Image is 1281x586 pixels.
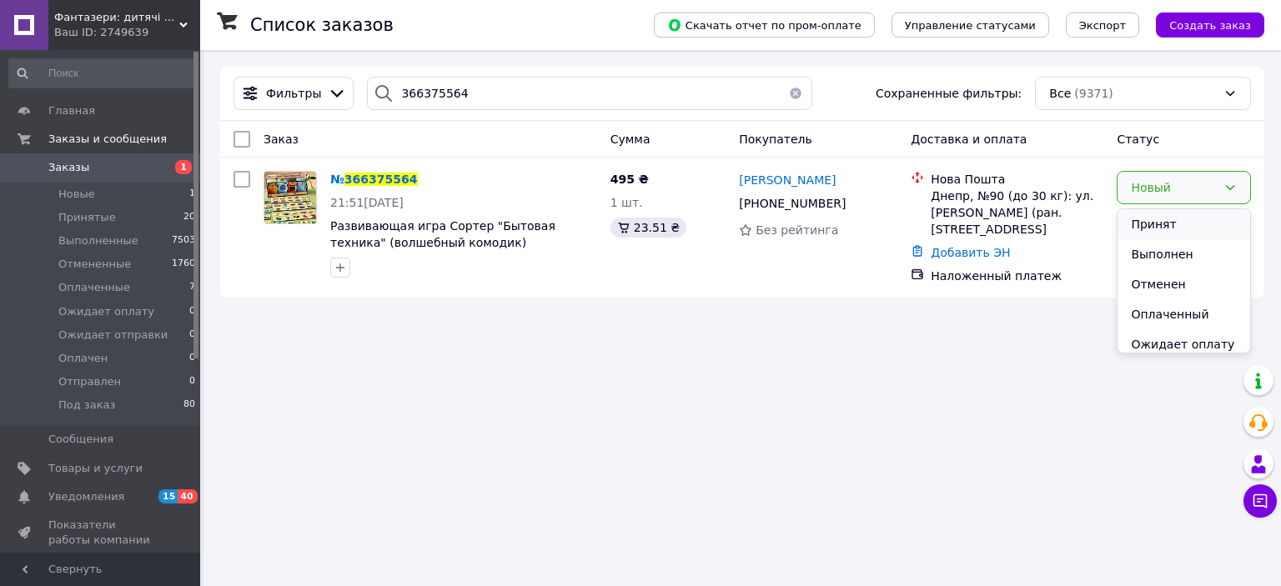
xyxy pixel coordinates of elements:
[158,489,178,503] span: 15
[266,85,321,102] span: Фильтры
[610,133,651,146] span: Сумма
[175,160,192,174] span: 1
[1169,19,1251,32] span: Создать заказ
[330,219,555,249] a: Развивающая игра Сортер "Бытовая техника" (волшебный комодик)
[178,489,197,503] span: 40
[1118,269,1250,299] li: Отменен
[931,171,1103,188] div: Нова Пошта
[58,280,130,295] span: Оплаченные
[367,77,811,110] input: Поиск по номеру заказа, ФИО покупателя, номеру телефона, Email, номеру накладной
[48,103,95,118] span: Главная
[48,489,124,504] span: Уведомления
[189,304,195,319] span: 0
[58,374,121,389] span: Отправлен
[876,85,1022,102] span: Сохраненные фильтры:
[250,15,394,35] h1: Список заказов
[610,196,643,209] span: 1 шт.
[58,233,138,248] span: Выполненные
[1118,239,1250,269] li: Выполнен
[1117,133,1159,146] span: Статус
[1049,85,1071,102] span: Все
[1139,18,1264,31] a: Создать заказ
[189,374,195,389] span: 0
[48,461,143,476] span: Товары и услуги
[330,173,344,186] span: №
[189,187,195,202] span: 1
[905,19,1036,32] span: Управление статусами
[739,133,812,146] span: Покупатель
[736,192,849,215] div: [PHONE_NUMBER]
[189,351,195,366] span: 0
[172,257,195,272] span: 1760
[667,18,862,33] span: Скачать отчет по пром-оплате
[172,233,195,248] span: 7503
[739,173,836,187] span: [PERSON_NAME]
[1243,484,1277,518] button: Чат с покупателем
[931,268,1103,284] div: Наложенный платеж
[610,173,649,186] span: 495 ₴
[48,518,154,548] span: Показатели работы компании
[779,77,812,110] button: Очистить
[892,13,1049,38] button: Управление статусами
[58,328,168,343] span: Ожидает отправки
[739,172,836,188] a: [PERSON_NAME]
[931,188,1103,238] div: Днепр, №90 (до 30 кг): ул. [PERSON_NAME] (ран. [STREET_ADDRESS]
[183,210,195,225] span: 20
[654,13,875,38] button: Скачать отчет по пром-оплате
[1118,209,1250,239] li: Принят
[1131,178,1217,197] div: Новый
[1156,13,1264,38] button: Создать заказ
[48,160,89,175] span: Заказы
[330,196,404,209] span: 21:51[DATE]
[189,280,195,295] span: 7
[1118,299,1250,329] li: Оплаченный
[756,223,838,237] span: Без рейтинга
[264,133,299,146] span: Заказ
[58,210,116,225] span: Принятые
[54,25,200,40] div: Ваш ID: 2749639
[54,10,179,25] span: Фантазери: дитячі книги та розвиваючі іграшки
[8,58,197,88] input: Поиск
[58,304,154,319] span: Ожидает оплату
[48,432,113,447] span: Сообщения
[58,398,115,413] span: Под заказ
[911,133,1027,146] span: Доставка и оплата
[58,257,131,272] span: Отмененные
[1118,329,1250,359] li: Ожидает оплату
[189,328,195,343] span: 0
[931,246,1010,259] a: Добавить ЭН
[330,173,418,186] a: №366375564
[610,218,686,238] div: 23.51 ₴
[264,172,316,223] img: Фото товару
[1066,13,1139,38] button: Экспорт
[48,132,167,147] span: Заказы и сообщения
[264,171,317,224] a: Фото товару
[1079,19,1126,32] span: Экспорт
[183,398,195,413] span: 80
[58,351,108,366] span: Оплачен
[58,187,95,202] span: Новые
[1074,87,1113,100] span: (9371)
[344,173,418,186] span: 366375564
